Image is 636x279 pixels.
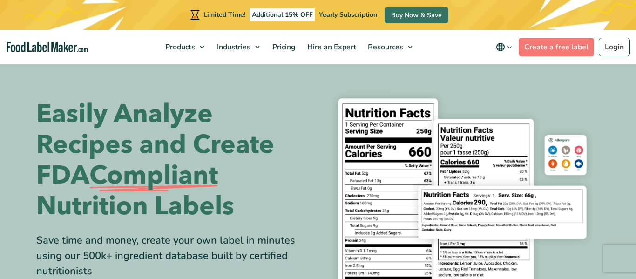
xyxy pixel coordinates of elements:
a: Login [599,38,630,56]
a: Buy Now & Save [385,7,448,23]
span: Hire an Expert [304,42,357,52]
span: Limited Time! [203,10,245,19]
span: Products [162,42,196,52]
a: Hire an Expert [302,30,360,64]
span: Compliant [89,160,218,191]
a: Create a free label [519,38,594,56]
a: Pricing [267,30,299,64]
a: Industries [211,30,264,64]
span: Pricing [270,42,297,52]
h1: Easily Analyze Recipes and Create FDA Nutrition Labels [36,99,311,222]
a: Resources [362,30,417,64]
span: Industries [214,42,251,52]
span: Additional 15% OFF [250,8,315,21]
span: Yearly Subscription [319,10,377,19]
span: Resources [365,42,404,52]
div: Save time and money, create your own label in minutes using our 500k+ ingredient database built b... [36,233,311,279]
a: Products [160,30,209,64]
